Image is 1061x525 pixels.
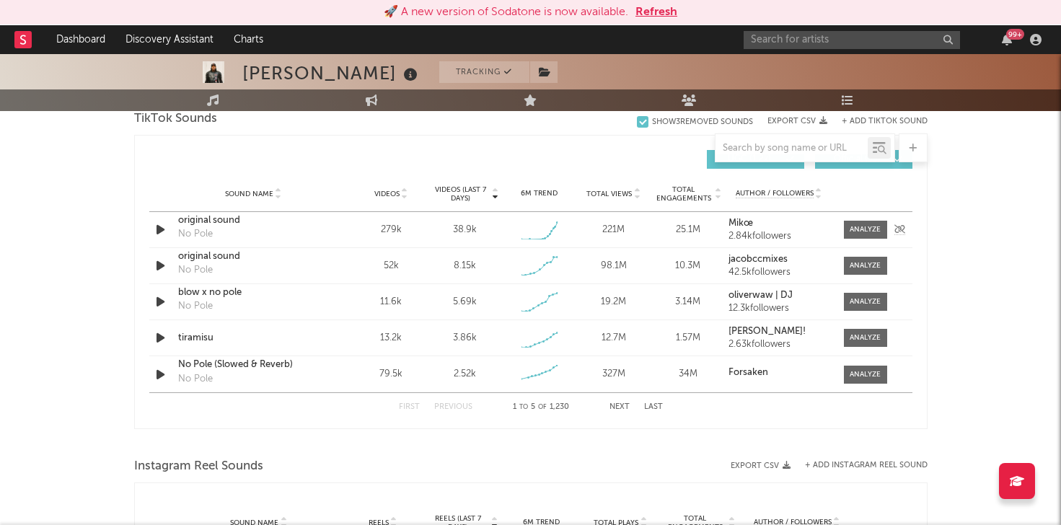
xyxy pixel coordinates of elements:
button: Refresh [635,4,677,21]
span: Instagram Reel Sounds [134,458,263,475]
a: blow x no pole [178,286,329,300]
div: 25.1M [654,223,721,237]
div: [PERSON_NAME] [242,61,421,85]
div: 327M [580,367,647,381]
strong: Mikœ [728,219,753,228]
div: 12.7M [580,331,647,345]
a: Dashboard [46,25,115,54]
strong: jacobccmixes [728,255,788,264]
a: jacobccmixes [728,255,829,265]
div: 3.86k [453,331,477,345]
a: [PERSON_NAME]! [728,327,829,337]
div: 279k [358,223,425,237]
div: 42.5k followers [728,268,829,278]
div: 8.15k [454,259,476,273]
span: Total Engagements [654,185,713,203]
a: Charts [224,25,273,54]
div: 2.52k [454,367,476,381]
input: Search for artists [744,31,960,49]
button: Export CSV [731,462,791,470]
a: Forsaken [728,368,829,378]
span: Sound Name [225,190,273,198]
button: Previous [434,403,472,411]
div: 99 + [1006,29,1024,40]
div: 🚀 A new version of Sodatone is now available. [384,4,628,21]
span: TikTok Sounds [134,110,217,128]
div: 1 5 1,230 [501,399,581,416]
div: 13.2k [358,331,425,345]
a: original sound [178,250,329,264]
div: No Pole [178,227,213,242]
span: Videos (last 7 days) [431,185,490,203]
strong: oliverwaw | DJ [728,291,793,300]
a: tiramisu [178,331,329,345]
div: 2.63k followers [728,340,829,350]
button: + Add TikTok Sound [827,118,928,125]
button: 99+ [1002,34,1012,45]
div: 5.69k [453,295,477,309]
a: oliverwaw | DJ [728,291,829,301]
div: + Add Instagram Reel Sound [791,462,928,469]
div: 2.84k followers [728,231,829,242]
div: 12.3k followers [728,304,829,314]
input: Search by song name or URL [716,143,868,154]
strong: Forsaken [728,368,768,377]
div: No Pole [178,299,213,314]
strong: [PERSON_NAME]! [728,327,806,336]
div: No Pole [178,372,213,387]
div: 6M Trend [506,188,573,199]
div: 79.5k [358,367,425,381]
div: 221M [580,223,647,237]
button: First [399,403,420,411]
span: Videos [374,190,400,198]
a: Mikœ [728,219,829,229]
span: of [538,404,547,410]
div: 3.14M [654,295,721,309]
div: 1.57M [654,331,721,345]
div: 11.6k [358,295,425,309]
div: Show 3 Removed Sounds [652,118,753,127]
a: No Pole (Slowed & Reverb) [178,358,329,372]
div: 52k [358,259,425,273]
button: + Add TikTok Sound [842,118,928,125]
span: to [519,404,528,410]
div: 34M [654,367,721,381]
a: original sound [178,213,329,228]
span: Author / Followers [736,189,814,198]
div: 38.9k [453,223,477,237]
div: No Pole [178,263,213,278]
button: Next [609,403,630,411]
button: Tracking [439,61,529,83]
span: Total Views [586,190,632,198]
a: Discovery Assistant [115,25,224,54]
button: + Add Instagram Reel Sound [805,462,928,469]
button: Export CSV [767,117,827,125]
div: 10.3M [654,259,721,273]
button: Last [644,403,663,411]
div: 98.1M [580,259,647,273]
div: 19.2M [580,295,647,309]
